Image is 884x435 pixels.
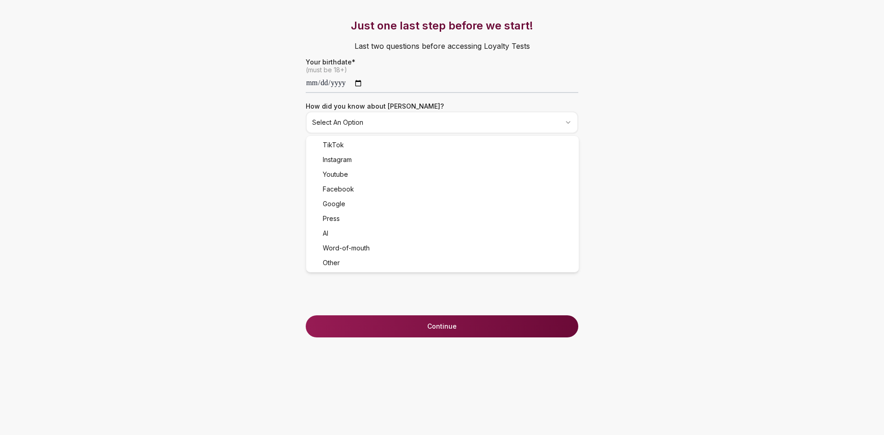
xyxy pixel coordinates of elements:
[323,244,370,253] span: Word-of-mouth
[323,170,348,179] span: Youtube
[323,199,345,209] span: Google
[323,258,340,267] span: Other
[323,140,344,150] span: TikTok
[323,185,354,194] span: Facebook
[323,229,328,238] span: AI
[323,155,352,164] span: Instagram
[323,214,340,223] span: Press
